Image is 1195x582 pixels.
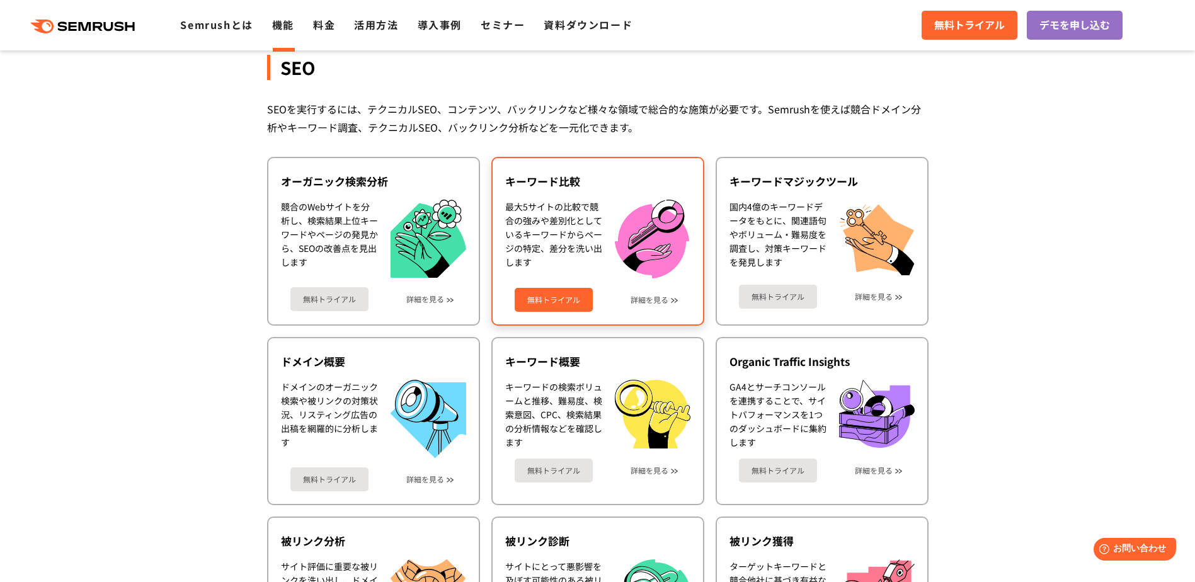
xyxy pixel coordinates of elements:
img: キーワードマジックツール [839,200,915,275]
div: 競合のWebサイトを分析し、検索結果上位キーワードやページの発見から、SEOの改善点を見出します [281,200,378,278]
img: ドメイン概要 [391,380,466,458]
a: 詳細を見る [631,466,668,475]
div: SEO [267,55,929,80]
a: 無料トライアル [739,459,817,482]
a: 詳細を見る [406,475,444,484]
div: Organic Traffic Insights [729,354,915,369]
a: Semrushとは [180,17,253,32]
a: デモを申し込む [1027,11,1123,40]
div: 被リンク分析 [281,533,466,549]
div: オーガニック検索分析 [281,174,466,189]
div: キーワード比較 [505,174,690,189]
a: 無料トライアル [515,288,593,312]
div: GA4とサーチコンソールを連携することで、サイトパフォーマンスを1つのダッシュボードに集約します [729,380,826,449]
a: 活用方法 [354,17,398,32]
a: 料金 [313,17,335,32]
img: Organic Traffic Insights [839,380,915,448]
div: ドメインのオーガニック検索や被リンクの対策状況、リスティング広告の出稿を網羅的に分析します [281,380,378,458]
div: 被リンク獲得 [729,533,915,549]
img: キーワード概要 [615,380,690,448]
a: 詳細を見る [631,295,668,304]
a: 無料トライアル [290,287,369,311]
div: キーワード概要 [505,354,690,369]
span: デモを申し込む [1039,17,1110,33]
a: 導入事例 [418,17,462,32]
div: キーワードマジックツール [729,174,915,189]
iframe: Help widget launcher [1083,533,1181,568]
a: 詳細を見る [855,292,893,301]
a: 無料トライアル [922,11,1017,40]
a: 機能 [272,17,294,32]
img: キーワード比較 [615,200,689,278]
div: 国内4億のキーワードデータをもとに、関連語句やボリューム・難易度を調査し、対策キーワードを発見します [729,200,826,275]
span: 無料トライアル [934,17,1005,33]
a: 詳細を見る [406,295,444,304]
a: 無料トライアル [290,467,369,491]
a: 詳細を見る [855,466,893,475]
a: 無料トライアル [739,285,817,309]
a: セミナー [481,17,525,32]
div: ドメイン概要 [281,354,466,369]
a: 資料ダウンロード [544,17,632,32]
img: オーガニック検索分析 [391,200,466,278]
div: 被リンク診断 [505,533,690,549]
div: 最大5サイトの比較で競合の強みや差別化としているキーワードからページの特定、差分を洗い出します [505,200,602,278]
a: 無料トライアル [515,459,593,482]
div: キーワードの検索ボリュームと推移、難易度、検索意図、CPC、検索結果の分析情報などを確認します [505,380,602,449]
div: SEOを実行するには、テクニカルSEO、コンテンツ、バックリンクなど様々な領域で総合的な施策が必要です。Semrushを使えば競合ドメイン分析やキーワード調査、テクニカルSEO、バックリンク分析... [267,100,929,137]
